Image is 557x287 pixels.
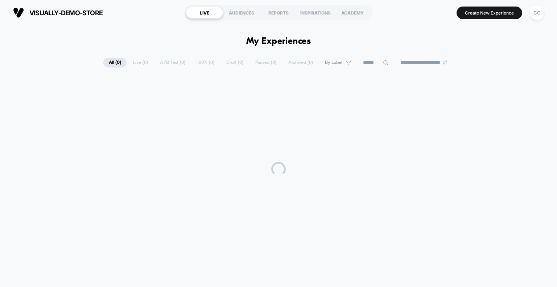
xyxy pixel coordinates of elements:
button: CG [528,5,546,20]
img: end [443,60,447,65]
div: CG [530,6,544,20]
button: visually-demo-store [11,7,105,19]
span: All ( 0 ) [103,58,127,67]
span: visually-demo-store [29,9,103,17]
button: Create New Experience [457,7,522,19]
div: INSPIRATIONS [297,7,334,19]
div: LIVE [186,7,223,19]
div: ACADEMY [334,7,371,19]
span: By Label [325,60,342,65]
h1: My Experiences [246,36,311,47]
div: REPORTS [260,7,297,19]
div: AUDIENCES [223,7,260,19]
img: Visually logo [13,7,24,18]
